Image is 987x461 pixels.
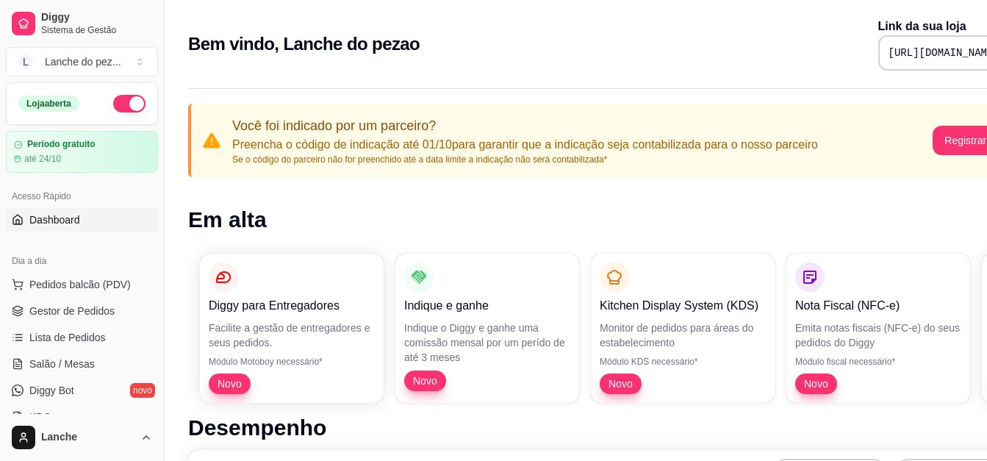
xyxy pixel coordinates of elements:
[600,356,766,368] p: Módulo KDS necessário*
[41,11,152,24] span: Diggy
[29,383,74,398] span: Diggy Bot
[6,131,158,173] a: Período gratuitoaté 24/10
[209,297,375,315] p: Diggy para Entregadores
[6,6,158,41] a: DiggySistema de Gestão
[209,321,375,350] p: Facilite a gestão de entregadores e seus pedidos.
[600,297,766,315] p: Kitchen Display System (KDS)
[29,330,106,345] span: Lista de Pedidos
[6,208,158,232] a: Dashboard
[232,154,818,165] p: Se o código do parceiro não for preenchido até a data limite a indicação não será contabilizada*
[6,47,158,76] button: Select a team
[6,420,158,455] button: Lanche
[232,136,818,154] p: Preencha o código de indicação até 01/10 para garantir que a indicação seja contabilizada para o ...
[6,405,158,429] a: KDS
[209,356,375,368] p: Módulo Motoboy necessário*
[45,54,121,69] div: Lanche do pez ...
[29,410,51,424] span: KDS
[786,254,970,403] button: Nota Fiscal (NFC-e)Emita notas fiscais (NFC-e) do seus pedidos do DiggyMódulo fiscal necessário*Novo
[395,254,579,403] button: Indique e ganheIndique o Diggy e ganhe uma comissão mensal por um perído de até 3 mesesNovo
[24,153,61,165] article: até 24/10
[6,249,158,273] div: Dia a dia
[200,254,384,403] button: Diggy para EntregadoresFacilite a gestão de entregadores e seus pedidos.Módulo Motoboy necessário...
[29,357,95,371] span: Salão / Mesas
[41,24,152,36] span: Sistema de Gestão
[6,352,158,376] a: Salão / Mesas
[407,374,443,388] span: Novo
[6,185,158,208] div: Acesso Rápido
[41,431,134,444] span: Lanche
[18,96,79,112] div: Loja aberta
[798,376,834,391] span: Novo
[6,326,158,349] a: Lista de Pedidos
[404,321,570,365] p: Indique o Diggy e ganhe uma comissão mensal por um perído de até 3 meses
[188,32,420,56] h2: Bem vindo, Lanche do pezao
[404,297,570,315] p: Indique e ganhe
[795,297,961,315] p: Nota Fiscal (NFC-e)
[6,379,158,402] a: Diggy Botnovo
[29,212,80,227] span: Dashboard
[232,115,818,136] p: Você foi indicado por um parceiro?
[795,356,961,368] p: Módulo fiscal necessário*
[6,299,158,323] a: Gestor de Pedidos
[29,277,131,292] span: Pedidos balcão (PDV)
[27,139,96,150] article: Período gratuito
[113,95,146,112] button: Alterar Status
[6,273,158,296] button: Pedidos balcão (PDV)
[29,304,115,318] span: Gestor de Pedidos
[603,376,639,391] span: Novo
[18,54,33,69] span: L
[591,254,775,403] button: Kitchen Display System (KDS)Monitor de pedidos para áreas do estabelecimentoMódulo KDS necessário...
[212,376,248,391] span: Novo
[600,321,766,350] p: Monitor de pedidos para áreas do estabelecimento
[795,321,961,350] p: Emita notas fiscais (NFC-e) do seus pedidos do Diggy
